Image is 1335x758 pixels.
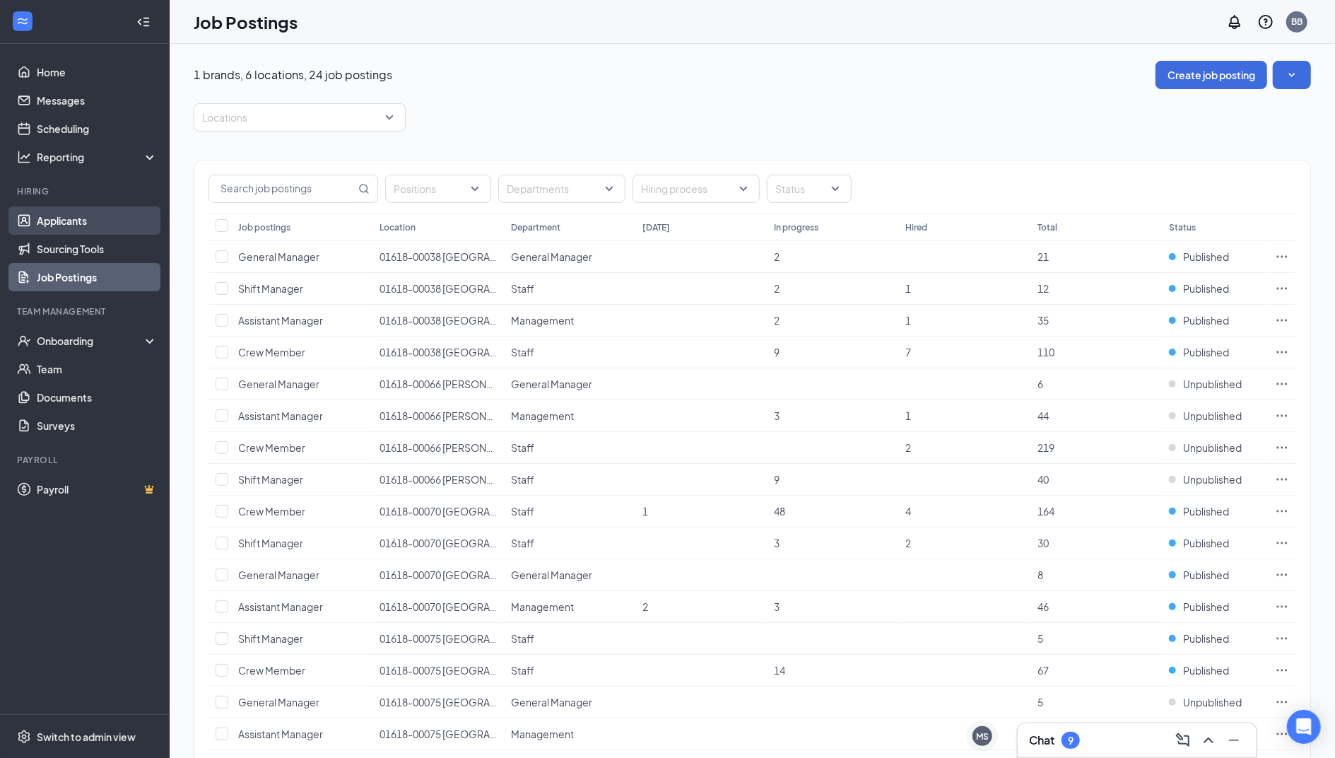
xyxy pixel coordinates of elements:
span: 01618-00066 [PERSON_NAME] [380,473,523,486]
span: Management [511,314,574,327]
div: Switch to admin view [37,730,136,744]
span: 46 [1037,600,1049,613]
span: 35 [1037,314,1049,327]
span: Shift Manager [238,473,303,486]
td: Staff [504,337,635,368]
span: Assistant Manager [238,600,323,613]
svg: SmallChevronDown [1285,68,1299,82]
td: 01618-00038 Burlington [372,337,504,368]
td: General Manager [504,241,635,273]
h1: Job Postings [194,10,298,34]
svg: QuestionInfo [1257,13,1274,30]
svg: Ellipses [1275,727,1289,741]
div: Job postings [238,221,290,233]
div: Hiring [17,185,155,197]
td: 01618-00038 Burlington [372,241,504,273]
span: 2 [774,314,780,327]
span: 164 [1037,505,1054,518]
svg: Notifications [1226,13,1243,30]
span: 01618-00070 [GEOGRAPHIC_DATA] [380,600,546,613]
span: Unpublished [1183,472,1242,486]
span: 7 [906,346,912,358]
svg: Ellipses [1275,600,1289,614]
td: 01618-00070 Roxboro [372,527,504,559]
span: Unpublished [1183,409,1242,423]
svg: Ellipses [1275,536,1289,550]
svg: Ellipses [1275,631,1289,646]
span: Shift Manager [238,537,303,549]
span: Published [1183,568,1229,582]
span: General Manager [511,250,592,263]
td: Management [504,305,635,337]
td: Staff [504,496,635,527]
span: 2 [906,441,912,454]
svg: Ellipses [1275,663,1289,677]
span: Staff [511,537,534,549]
th: Status [1162,213,1268,241]
svg: Ellipses [1275,695,1289,709]
span: Management [511,728,574,740]
td: 01618-00066 Henderson [372,464,504,496]
span: Staff [511,664,534,677]
span: General Manager [511,378,592,390]
svg: Ellipses [1275,568,1289,582]
p: 1 brands, 6 locations, 24 job postings [194,67,392,83]
td: 01618-00075 Knightdale [372,718,504,750]
span: 3 [774,409,780,422]
span: Published [1183,536,1229,550]
svg: Ellipses [1275,313,1289,327]
svg: Ellipses [1275,281,1289,296]
span: 12 [1037,282,1049,295]
span: Unpublished [1183,377,1242,391]
span: General Manager [238,568,319,581]
div: BB [1291,16,1302,28]
div: Payroll [17,454,155,466]
td: General Manager [504,368,635,400]
td: General Manager [504,687,635,718]
span: Published [1183,663,1229,677]
span: 110 [1037,346,1054,358]
a: Surveys [37,412,158,440]
th: In progress [767,213,898,241]
span: 01618-00070 [GEOGRAPHIC_DATA] [380,505,546,518]
span: 01618-00066 [PERSON_NAME] [380,409,523,422]
span: Unpublished [1183,695,1242,709]
span: Crew Member [238,441,305,454]
button: Minimize [1223,729,1245,752]
span: Staff [511,632,534,645]
a: PayrollCrown [37,475,158,503]
svg: Ellipses [1275,472,1289,486]
span: Published [1183,631,1229,646]
span: Staff [511,282,534,295]
span: 40 [1037,473,1049,486]
span: 3 [774,537,780,549]
span: 5 [1037,632,1043,645]
span: Published [1183,600,1229,614]
a: Scheduling [37,115,158,143]
span: 9 [774,346,780,358]
svg: Ellipses [1275,504,1289,518]
span: Published [1183,250,1229,264]
svg: Minimize [1225,732,1242,749]
span: 2 [906,537,912,549]
span: Published [1183,345,1229,359]
a: Documents [37,383,158,412]
td: 01618-00038 Burlington [372,273,504,305]
button: SmallChevronDown [1273,61,1311,89]
td: 01618-00066 Henderson [372,368,504,400]
a: Team [37,355,158,383]
span: 01618-00075 [GEOGRAPHIC_DATA] [380,728,546,740]
span: 3 [774,600,780,613]
span: 48 [774,505,785,518]
span: 01618-00066 [PERSON_NAME] [380,378,523,390]
span: 01618-00038 [GEOGRAPHIC_DATA] [380,314,546,327]
svg: ChevronUp [1200,732,1217,749]
span: Staff [511,473,534,486]
span: 6 [1037,378,1043,390]
span: General Manager [238,250,319,263]
span: General Manager [511,696,592,709]
span: 2 [774,282,780,295]
button: Create job posting [1155,61,1267,89]
span: Staff [511,441,534,454]
span: 1 [906,409,912,422]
